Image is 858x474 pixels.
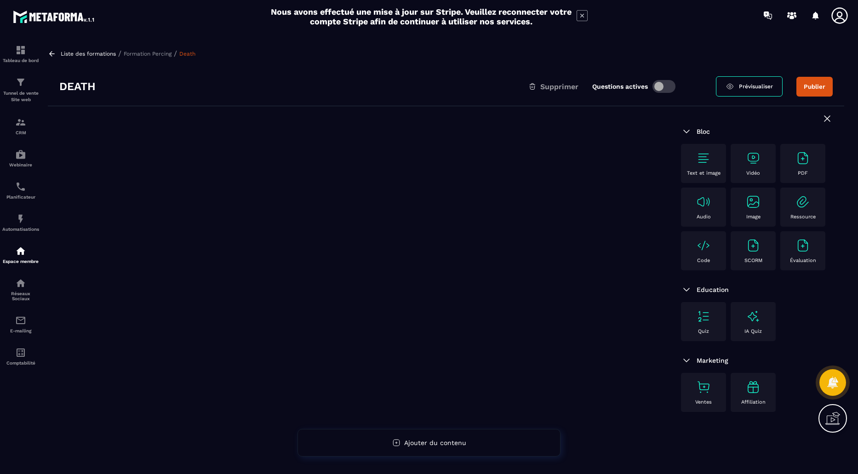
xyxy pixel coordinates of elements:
img: text-image no-wra [795,194,810,209]
img: text-image no-wra [746,151,761,166]
img: email [15,315,26,326]
img: arrow-down [681,126,692,137]
p: Image [746,214,761,220]
img: text-image no-wra [696,238,711,253]
img: text-image no-wra [696,309,711,324]
p: Webinaire [2,162,39,167]
img: arrow-down [681,284,692,295]
img: arrow-down [681,355,692,366]
h2: Nous avons effectué une mise à jour sur Stripe. Veuillez reconnecter votre compte Stripe afin de ... [270,7,572,26]
a: Liste des formations [61,51,116,57]
p: Affiliation [741,399,766,405]
span: / [174,49,177,58]
img: automations [15,213,26,224]
span: / [118,49,121,58]
img: automations [15,246,26,257]
span: Prévisualiser [739,83,773,90]
p: Tableau de bord [2,58,39,63]
img: text-image no-wra [795,151,810,166]
p: Tunnel de vente Site web [2,90,39,103]
span: Supprimer [540,82,578,91]
p: Espace membre [2,259,39,264]
p: Ressource [790,214,816,220]
a: Prévisualiser [716,76,783,97]
a: emailemailE-mailing [2,308,39,340]
img: text-image no-wra [696,380,711,394]
img: automations [15,149,26,160]
img: text-image [746,380,761,394]
a: formationformationTunnel de vente Site web [2,70,39,110]
p: Audio [697,214,711,220]
span: Bloc [697,128,710,135]
img: formation [15,77,26,88]
img: text-image [746,309,761,324]
img: text-image no-wra [746,238,761,253]
p: IA Quiz [744,328,762,334]
a: formationformationCRM [2,110,39,142]
img: formation [15,117,26,128]
span: Marketing [697,357,728,364]
a: social-networksocial-networkRéseaux Sociaux [2,271,39,308]
p: SCORM [744,257,762,263]
img: scheduler [15,181,26,192]
img: logo [13,8,96,25]
p: Planificateur [2,194,39,200]
a: automationsautomationsAutomatisations [2,206,39,239]
img: text-image no-wra [696,151,711,166]
p: E-mailing [2,328,39,333]
a: automationsautomationsEspace membre [2,239,39,271]
p: Réseaux Sociaux [2,291,39,301]
p: CRM [2,130,39,135]
p: PDF [798,170,808,176]
a: formationformationTableau de bord [2,38,39,70]
img: formation [15,45,26,56]
img: social-network [15,278,26,289]
a: automationsautomationsWebinaire [2,142,39,174]
h3: Death [59,79,96,94]
p: Text et image [687,170,721,176]
a: Formation Percing [124,51,172,57]
label: Questions actives [592,83,648,90]
img: text-image no-wra [795,238,810,253]
span: Ajouter du contenu [404,439,466,446]
p: Ventes [695,399,712,405]
a: accountantaccountantComptabilité [2,340,39,372]
p: Évaluation [790,257,816,263]
img: text-image no-wra [746,194,761,209]
img: text-image no-wra [696,194,711,209]
a: schedulerschedulerPlanificateur [2,174,39,206]
button: Publier [796,77,833,97]
a: Death [179,51,195,57]
p: Vidéo [746,170,760,176]
p: Code [697,257,710,263]
p: Quiz [698,328,709,334]
span: Education [697,286,729,293]
p: Comptabilité [2,360,39,365]
img: accountant [15,347,26,358]
p: Automatisations [2,227,39,232]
